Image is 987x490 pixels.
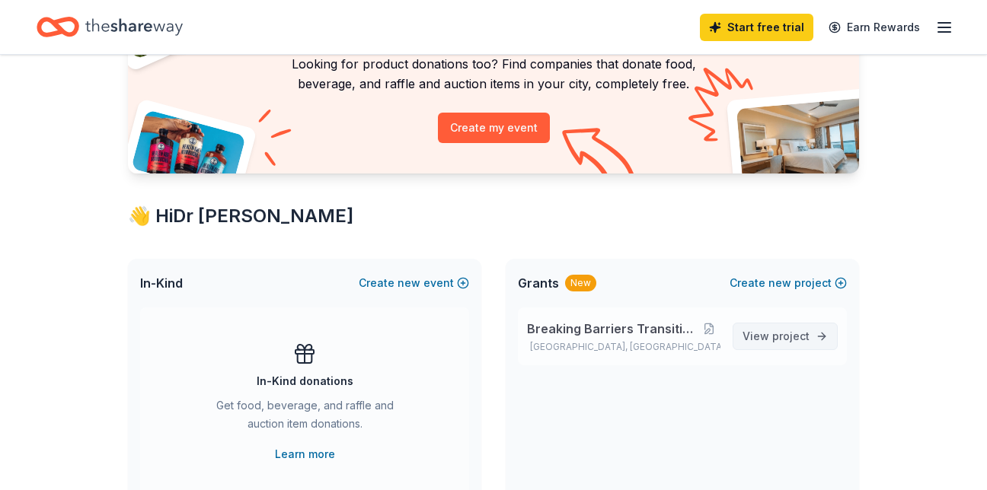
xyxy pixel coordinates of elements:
[359,274,469,292] button: Createnewevent
[527,320,697,338] span: Breaking Barriers Transition housing
[398,274,420,292] span: new
[743,327,810,345] span: View
[257,372,353,390] div: In-Kind donations
[733,323,838,350] a: View project
[37,9,183,45] a: Home
[275,445,335,463] a: Learn more
[438,113,550,143] button: Create my event
[518,274,559,292] span: Grants
[700,14,813,41] a: Start free trial
[768,274,791,292] span: new
[772,329,810,342] span: project
[201,396,408,439] div: Get food, beverage, and raffle and auction item donations.
[819,14,929,41] a: Earn Rewards
[565,275,596,291] div: New
[128,204,859,228] div: 👋 Hi Dr [PERSON_NAME]
[730,274,847,292] button: Createnewproject
[146,54,841,94] p: Looking for product donations too? Find companies that donate food, beverage, and raffle and auct...
[527,341,720,353] p: [GEOGRAPHIC_DATA], [GEOGRAPHIC_DATA]
[562,128,638,185] img: Curvy arrow
[140,274,183,292] span: In-Kind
